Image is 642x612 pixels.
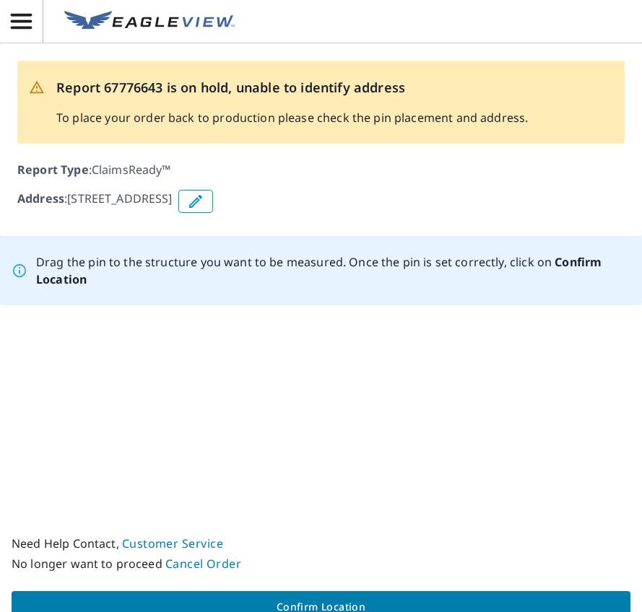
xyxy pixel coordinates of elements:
[17,190,173,213] p: : [STREET_ADDRESS]
[17,191,64,206] b: Address
[17,162,89,178] b: Report Type
[36,253,630,288] p: Drag the pin to the structure you want to be measured. Once the pin is set correctly, click on
[56,109,528,126] p: To place your order back to production please check the pin placement and address.
[12,554,630,574] p: No longer want to proceed
[122,533,223,554] button: Customer Service
[165,554,242,574] button: Cancel Order
[17,161,625,178] p: : ClaimsReady™
[64,11,235,32] img: EV Logo
[12,533,630,554] p: Need Help Contact,
[56,2,243,41] a: EV Logo
[56,78,528,97] p: Report 67776643 is on hold, unable to identify address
